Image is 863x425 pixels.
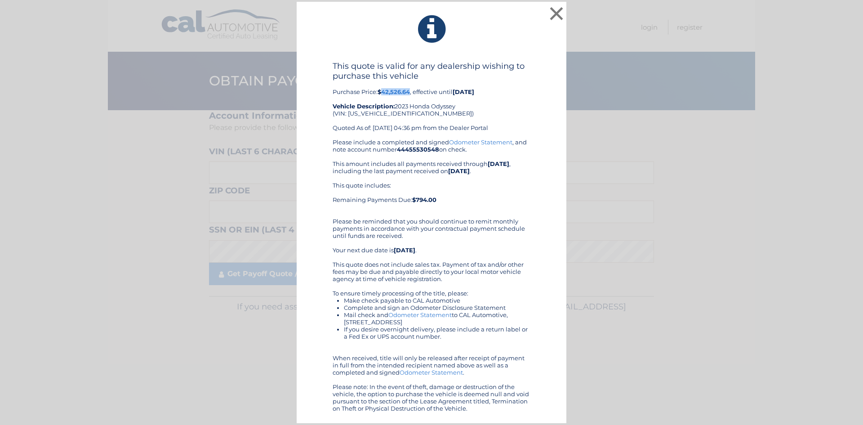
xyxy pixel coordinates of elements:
h4: This quote is valid for any dealership wishing to purchase this vehicle [333,61,530,81]
a: Odometer Statement [388,311,452,318]
div: Purchase Price: , effective until 2023 Honda Odyssey (VIN: [US_VEHICLE_IDENTIFICATION_NUMBER]) Qu... [333,61,530,139]
b: [DATE] [448,167,470,174]
b: [DATE] [394,246,415,254]
b: [DATE] [453,88,474,95]
b: 44455530548 [397,146,439,153]
a: Odometer Statement [449,139,512,146]
li: Complete and sign an Odometer Disclosure Statement [344,304,530,311]
b: $794.00 [412,196,436,203]
div: This quote includes: Remaining Payments Due: [333,182,530,210]
button: × [547,4,565,22]
strong: Vehicle Description: [333,103,395,110]
b: $42,526.64 [378,88,410,95]
a: Odometer Statement [400,369,463,376]
div: Please include a completed and signed , and note account number on check. This amount includes al... [333,139,530,412]
li: Mail check and to CAL Automotive, [STREET_ADDRESS] [344,311,530,326]
li: Make check payable to CAL Automotive [344,297,530,304]
b: [DATE] [488,160,509,167]
li: If you desire overnight delivery, please include a return label or a Fed Ex or UPS account number. [344,326,530,340]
